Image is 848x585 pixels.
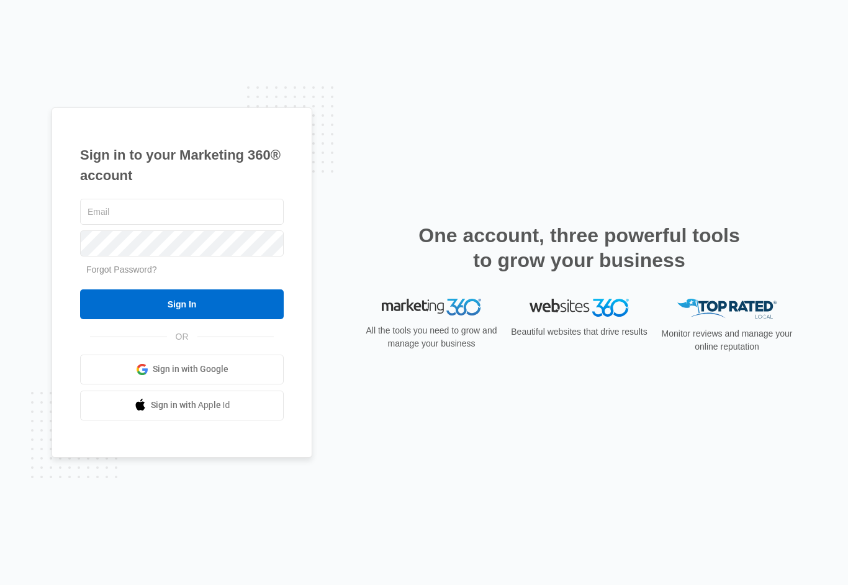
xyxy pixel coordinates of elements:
[80,199,284,225] input: Email
[80,391,284,420] a: Sign in with Apple Id
[530,299,629,317] img: Websites 360
[86,265,157,274] a: Forgot Password?
[362,324,501,350] p: All the tools you need to grow and manage your business
[657,327,796,353] p: Monitor reviews and manage your online reputation
[80,145,284,186] h1: Sign in to your Marketing 360® account
[382,299,481,316] img: Marketing 360
[167,330,197,343] span: OR
[151,399,230,412] span: Sign in with Apple Id
[510,325,649,338] p: Beautiful websites that drive results
[677,299,777,319] img: Top Rated Local
[153,363,228,376] span: Sign in with Google
[80,289,284,319] input: Sign In
[80,355,284,384] a: Sign in with Google
[415,223,744,273] h2: One account, three powerful tools to grow your business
